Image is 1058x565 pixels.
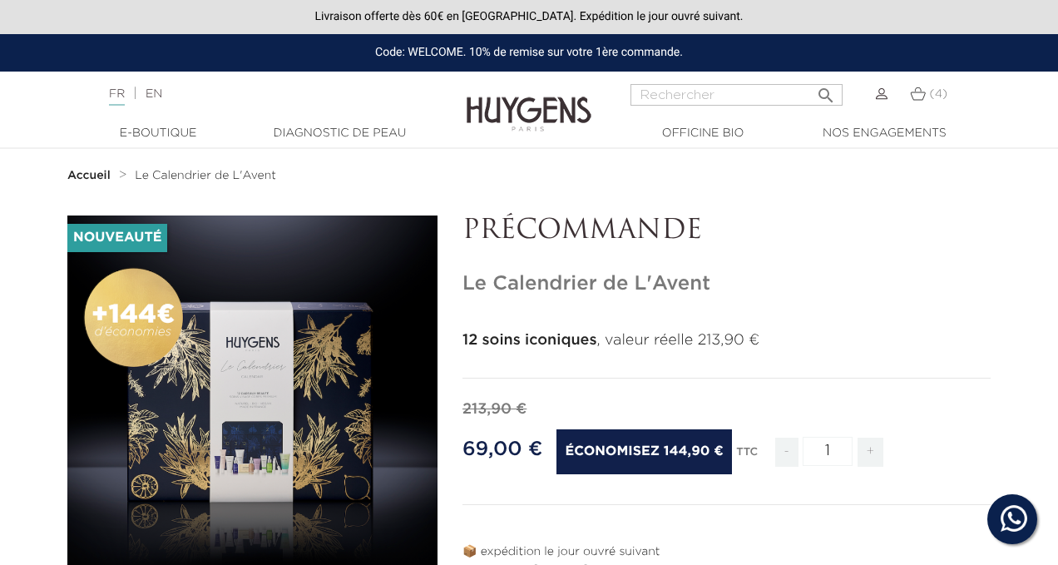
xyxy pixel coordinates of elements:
[467,70,591,134] img: Huygens
[930,88,947,100] span: (4)
[462,333,596,348] strong: 12 soins iconiques
[67,169,114,182] a: Accueil
[775,438,798,467] span: -
[462,543,991,561] p: 📦 expédition le jour ouvré suivant
[736,434,758,479] div: TTC
[462,330,991,352] p: , valeur réelle 213,90 €
[462,439,542,459] span: 69,00 €
[462,272,991,296] h1: Le Calendrier de L'Avent
[620,125,786,142] a: Officine Bio
[803,437,853,466] input: Quantité
[462,216,991,247] p: PRÉCOMMANDE
[135,170,276,181] span: Le Calendrier de L'Avent
[135,169,276,182] a: Le Calendrier de L'Avent
[462,402,527,417] span: 213,90 €
[75,125,241,142] a: E-Boutique
[109,88,125,106] a: FR
[630,84,843,106] input: Rechercher
[801,125,967,142] a: Nos engagements
[858,438,884,467] span: +
[67,224,167,252] li: Nouveauté
[816,81,836,101] i: 
[67,170,111,181] strong: Accueil
[811,79,841,102] button: 
[101,84,428,104] div: |
[556,429,731,474] span: Économisez 144,90 €
[256,125,423,142] a: Diagnostic de peau
[146,88,162,100] a: EN
[910,87,947,101] a: (4)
